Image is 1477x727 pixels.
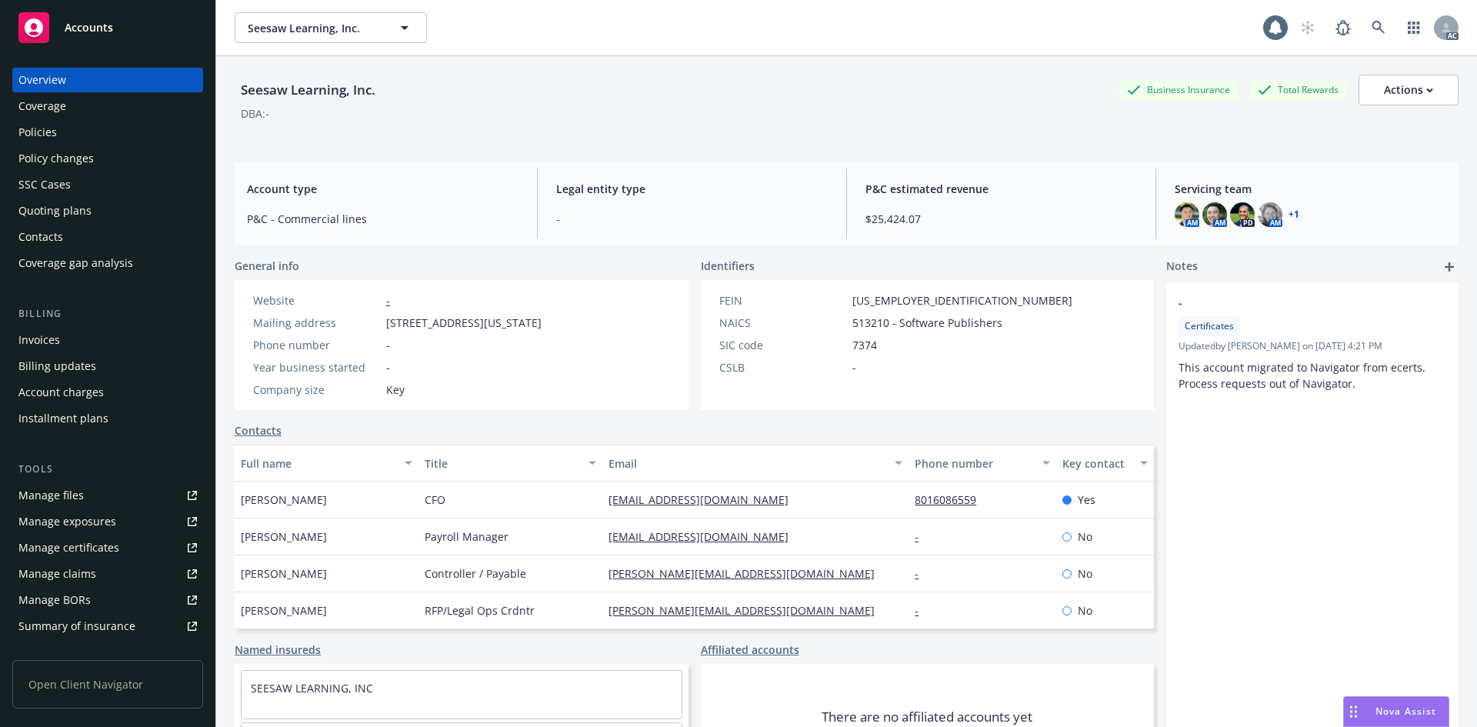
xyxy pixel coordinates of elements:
[915,529,931,544] a: -
[241,105,269,122] div: DBA: -
[235,422,282,439] a: Contacts
[1363,12,1394,43] a: Search
[235,12,427,43] button: Seesaw Learning, Inc.
[1078,529,1092,545] span: No
[915,492,989,507] a: 8016086559
[865,211,1137,227] span: $25,424.07
[1344,697,1363,726] div: Drag to move
[12,462,203,477] div: Tools
[235,258,299,274] span: General info
[1258,202,1282,227] img: photo
[12,328,203,352] a: Invoices
[12,483,203,508] a: Manage files
[1343,696,1449,727] button: Nova Assist
[12,120,203,145] a: Policies
[12,380,203,405] a: Account charges
[12,198,203,223] a: Quoting plans
[12,225,203,249] a: Contacts
[248,20,381,36] span: Seesaw Learning, Inc.
[608,492,801,507] a: [EMAIL_ADDRESS][DOMAIN_NAME]
[12,251,203,275] a: Coverage gap analysis
[852,292,1072,308] span: [US_EMPLOYER_IDENTIFICATION_NUMBER]
[253,315,380,331] div: Mailing address
[425,455,579,472] div: Title
[18,251,133,275] div: Coverage gap analysis
[608,603,887,618] a: [PERSON_NAME][EMAIL_ADDRESS][DOMAIN_NAME]
[719,359,846,375] div: CSLB
[247,211,518,227] span: P&C - Commercial lines
[1179,295,1406,311] span: -
[12,6,203,49] a: Accounts
[18,406,108,431] div: Installment plans
[1078,492,1095,508] span: Yes
[608,529,801,544] a: [EMAIL_ADDRESS][DOMAIN_NAME]
[241,529,327,545] span: [PERSON_NAME]
[1289,210,1299,219] a: +1
[1359,75,1459,105] button: Actions
[18,198,92,223] div: Quoting plans
[18,614,135,639] div: Summary of insurance
[1078,602,1092,619] span: No
[719,292,846,308] div: FEIN
[241,565,327,582] span: [PERSON_NAME]
[12,68,203,92] a: Overview
[701,258,755,274] span: Identifiers
[386,359,390,375] span: -
[1062,455,1131,472] div: Key contact
[1179,339,1446,353] span: Updated by [PERSON_NAME] on [DATE] 4:21 PM
[1399,12,1429,43] a: Switch app
[235,642,321,658] a: Named insureds
[18,354,96,379] div: Billing updates
[425,602,535,619] span: RFP/Legal Ops Crdntr
[65,22,113,34] span: Accounts
[235,445,418,482] button: Full name
[852,359,856,375] span: -
[608,455,885,472] div: Email
[1292,12,1323,43] a: Start snowing
[18,172,71,197] div: SSC Cases
[18,94,66,118] div: Coverage
[386,315,542,331] span: [STREET_ADDRESS][US_STATE]
[18,535,119,560] div: Manage certificates
[915,455,1032,472] div: Phone number
[241,602,327,619] span: [PERSON_NAME]
[12,660,203,709] span: Open Client Navigator
[1175,202,1199,227] img: photo
[12,588,203,612] a: Manage BORs
[12,94,203,118] a: Coverage
[18,380,104,405] div: Account charges
[253,337,380,353] div: Phone number
[556,181,828,197] span: Legal entity type
[1166,282,1459,404] div: -CertificatesUpdatedby [PERSON_NAME] on [DATE] 4:21 PMThis account migrated to Navigator from ece...
[18,562,96,586] div: Manage claims
[1384,75,1433,105] div: Actions
[253,359,380,375] div: Year business started
[18,509,116,534] div: Manage exposures
[608,566,887,581] a: [PERSON_NAME][EMAIL_ADDRESS][DOMAIN_NAME]
[251,681,373,695] a: SEESAW LEARNING, INC
[556,211,828,227] span: -
[241,492,327,508] span: [PERSON_NAME]
[1250,80,1346,99] div: Total Rewards
[909,445,1055,482] button: Phone number
[18,483,84,508] div: Manage files
[1179,360,1429,391] span: This account migrated to Navigator from ecerts. Process requests out of Navigator.
[719,337,846,353] div: SIC code
[852,337,877,353] span: 7374
[425,529,508,545] span: Payroll Manager
[865,181,1137,197] span: P&C estimated revenue
[425,565,526,582] span: Controller / Payable
[1185,319,1234,333] span: Certificates
[386,337,390,353] span: -
[12,354,203,379] a: Billing updates
[18,588,91,612] div: Manage BORs
[701,642,799,658] a: Affiliated accounts
[386,293,390,308] a: -
[425,492,445,508] span: CFO
[1056,445,1154,482] button: Key contact
[12,535,203,560] a: Manage certificates
[247,181,518,197] span: Account type
[12,172,203,197] a: SSC Cases
[12,306,203,322] div: Billing
[1230,202,1255,227] img: photo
